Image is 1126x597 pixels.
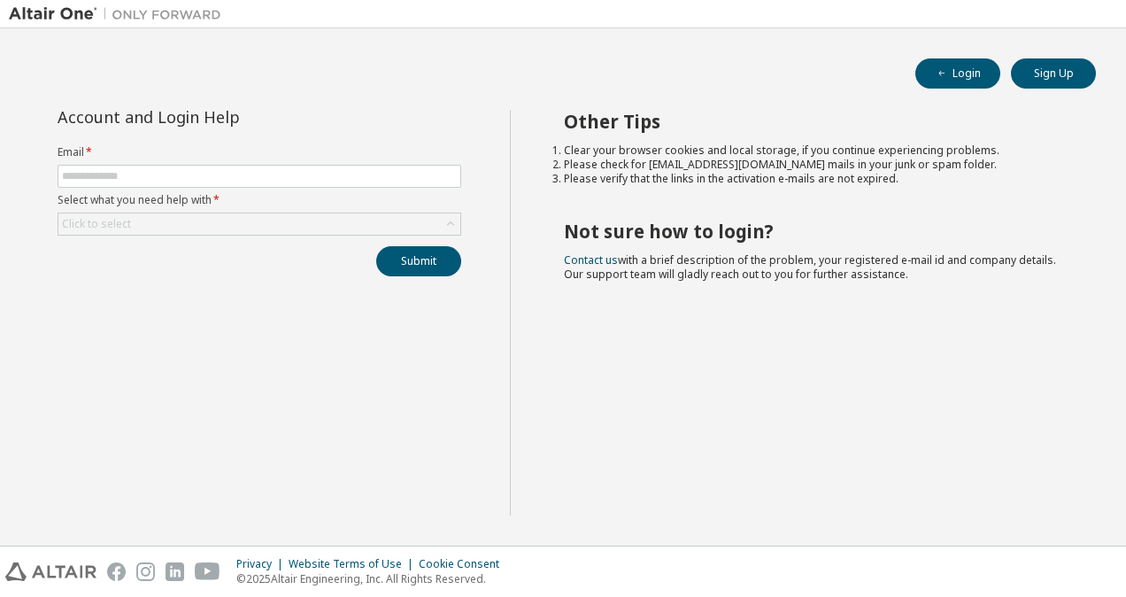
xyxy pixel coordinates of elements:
h2: Not sure how to login? [564,220,1065,243]
img: instagram.svg [136,562,155,581]
button: Submit [376,246,461,276]
div: Privacy [236,557,289,571]
div: Cookie Consent [419,557,510,571]
div: Website Terms of Use [289,557,419,571]
button: Login [915,58,1000,89]
div: Click to select [58,213,460,235]
img: linkedin.svg [166,562,184,581]
li: Please check for [EMAIL_ADDRESS][DOMAIN_NAME] mails in your junk or spam folder. [564,158,1065,172]
img: facebook.svg [107,562,126,581]
label: Email [58,145,461,159]
button: Sign Up [1011,58,1096,89]
span: with a brief description of the problem, your registered e-mail id and company details. Our suppo... [564,252,1056,282]
label: Select what you need help with [58,193,461,207]
img: altair_logo.svg [5,562,96,581]
div: Click to select [62,217,131,231]
h2: Other Tips [564,110,1065,133]
a: Contact us [564,252,618,267]
img: Altair One [9,5,230,23]
img: youtube.svg [195,562,220,581]
li: Please verify that the links in the activation e-mails are not expired. [564,172,1065,186]
p: © 2025 Altair Engineering, Inc. All Rights Reserved. [236,571,510,586]
div: Account and Login Help [58,110,381,124]
li: Clear your browser cookies and local storage, if you continue experiencing problems. [564,143,1065,158]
